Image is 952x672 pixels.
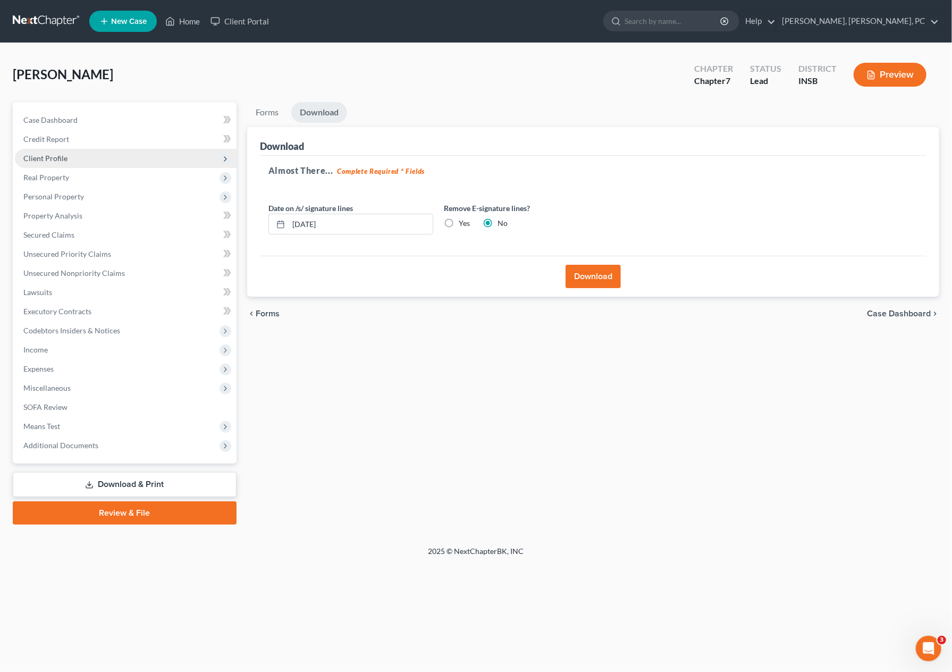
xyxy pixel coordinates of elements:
[916,636,941,661] iframe: Intercom live chat
[13,472,237,497] a: Download & Print
[23,364,54,373] span: Expenses
[15,264,237,283] a: Unsecured Nonpriority Claims
[15,245,237,264] a: Unsecured Priority Claims
[867,309,939,318] a: Case Dashboard chevron_right
[337,167,425,175] strong: Complete Required * Fields
[23,402,68,411] span: SOFA Review
[23,115,78,124] span: Case Dashboard
[23,230,74,239] span: Secured Claims
[854,63,926,87] button: Preview
[740,12,776,31] a: Help
[23,154,68,163] span: Client Profile
[23,345,48,354] span: Income
[23,326,120,335] span: Codebtors Insiders & Notices
[23,307,91,316] span: Executory Contracts
[931,309,939,318] i: chevron_right
[444,203,609,214] label: Remove E-signature lines?
[23,383,71,392] span: Miscellaneous
[13,501,237,525] a: Review & File
[15,206,237,225] a: Property Analysis
[750,75,781,87] div: Lead
[777,12,939,31] a: [PERSON_NAME], [PERSON_NAME], PC
[566,265,621,288] button: Download
[23,173,69,182] span: Real Property
[15,283,237,302] a: Lawsuits
[247,309,294,318] button: chevron_left Forms
[289,214,433,234] input: MM/DD/YYYY
[15,398,237,417] a: SOFA Review
[694,75,733,87] div: Chapter
[256,309,280,318] span: Forms
[13,66,113,82] span: [PERSON_NAME]
[260,140,304,153] div: Download
[694,63,733,75] div: Chapter
[798,63,837,75] div: District
[498,218,508,229] label: No
[798,75,837,87] div: INSB
[459,218,470,229] label: Yes
[247,309,256,318] i: chevron_left
[750,63,781,75] div: Status
[268,164,918,177] h5: Almost There...
[23,288,52,297] span: Lawsuits
[15,225,237,245] a: Secured Claims
[268,203,353,214] label: Date on /s/ signature lines
[173,546,779,565] div: 2025 © NextChapterBK, INC
[23,441,98,450] span: Additional Documents
[938,636,946,644] span: 3
[23,192,84,201] span: Personal Property
[111,18,147,26] span: New Case
[23,422,60,431] span: Means Test
[15,130,237,149] a: Credit Report
[15,111,237,130] a: Case Dashboard
[23,268,125,278] span: Unsecured Nonpriority Claims
[160,12,205,31] a: Home
[867,309,931,318] span: Case Dashboard
[625,11,722,31] input: Search by name...
[23,249,111,258] span: Unsecured Priority Claims
[726,75,730,86] span: 7
[23,135,69,144] span: Credit Report
[23,211,82,220] span: Property Analysis
[291,102,347,123] a: Download
[205,12,274,31] a: Client Portal
[247,102,287,123] a: Forms
[15,302,237,321] a: Executory Contracts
